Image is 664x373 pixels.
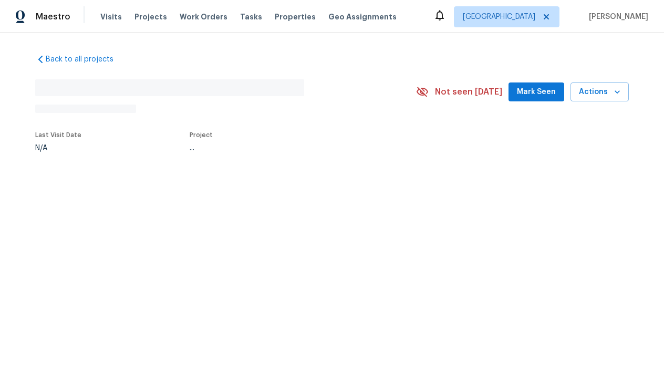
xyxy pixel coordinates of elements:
span: Visits [100,12,122,22]
button: Mark Seen [509,82,564,102]
span: Project [190,132,213,138]
span: Tasks [240,13,262,20]
span: Geo Assignments [328,12,397,22]
span: [PERSON_NAME] [585,12,648,22]
span: [GEOGRAPHIC_DATA] [463,12,535,22]
div: N/A [35,144,81,152]
a: Back to all projects [35,54,136,65]
span: Projects [134,12,167,22]
span: Last Visit Date [35,132,81,138]
span: Maestro [36,12,70,22]
button: Actions [570,82,629,102]
span: Actions [579,86,620,99]
span: Work Orders [180,12,227,22]
span: Not seen [DATE] [435,87,502,97]
span: Mark Seen [517,86,556,99]
div: ... [190,144,391,152]
span: Properties [275,12,316,22]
